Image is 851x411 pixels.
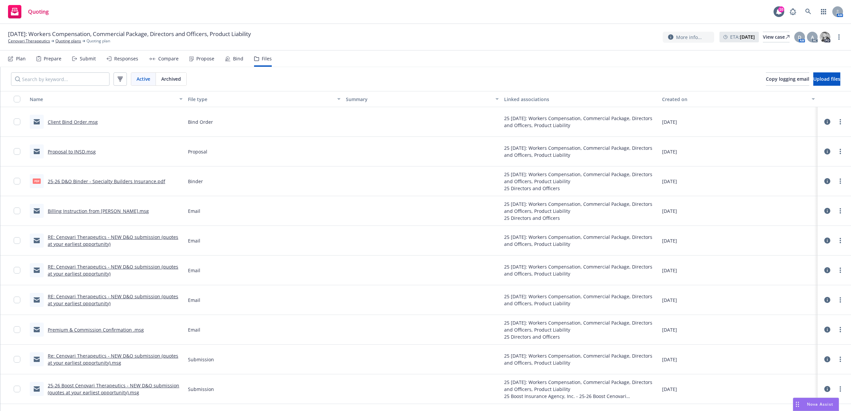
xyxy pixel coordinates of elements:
[766,76,809,82] span: Copy logging email
[663,32,714,43] button: More info...
[811,34,814,41] span: A
[27,91,185,107] button: Name
[8,30,251,38] span: [DATE]: Workers Compensation, Commercial Package, Directors and Officers, Product Liability
[48,148,96,155] a: Proposal to INSD.msg
[662,148,677,155] span: [DATE]
[14,178,20,184] input: Toggle Row Selected
[48,119,98,125] a: Client Bind Order.msg
[346,96,491,103] div: Summary
[185,91,344,107] button: File type
[343,91,501,107] button: Summary
[28,9,49,14] span: Quoting
[836,118,844,126] a: more
[504,215,657,222] div: 25 Directors and Officers
[48,293,178,307] a: RE: Cenovari Therapeutics - NEW D&O submission (quotes at your earliest opportunity)
[662,297,677,304] span: [DATE]
[33,178,41,183] span: pdf
[14,297,20,303] input: Toggle Row Selected
[740,34,755,40] strong: [DATE]
[766,72,809,86] button: Copy logging email
[504,352,657,366] div: 25 [DATE]: Workers Compensation, Commercial Package, Directors and Officers, Product Liability
[802,5,815,18] a: Search
[662,237,677,244] span: [DATE]
[662,326,677,333] span: [DATE]
[504,263,657,277] div: 25 [DATE]: Workers Compensation, Commercial Package, Directors and Officers, Product Liability
[196,56,214,61] div: Propose
[786,5,800,18] a: Report a Bug
[504,234,657,248] div: 25 [DATE]: Workers Compensation, Commercial Package, Directors and Officers, Product Liability
[48,327,144,333] a: Premium & Commission Confirmation .msg
[504,200,657,215] div: 25 [DATE]: Workers Compensation, Commercial Package, Directors and Officers, Product Liability
[188,178,203,185] span: Binder
[161,75,181,82] span: Archived
[5,2,51,21] a: Quoting
[48,178,165,184] a: 25-26 D&O Binder - Specialty Builders Insurance.pdf
[836,237,844,245] a: more
[80,56,96,61] div: Submit
[662,267,677,274] span: [DATE]
[504,393,657,400] div: 25 Boost Insurance Agency, Inc. - 25-26 Boost Cenovari Therapeutics - NEW D&O submission (quotes ...
[188,326,200,333] span: Email
[798,34,801,41] span: D
[14,208,20,214] input: Toggle Row Selected
[233,56,243,61] div: Bind
[16,56,26,61] div: Plan
[836,355,844,363] a: more
[188,118,213,125] span: Bind Order
[188,96,334,103] div: File type
[836,207,844,215] a: more
[55,38,81,44] a: Quoting plans
[793,398,802,411] div: Drag to move
[501,91,660,107] button: Linked associations
[48,208,149,214] a: Billing Instruction from [PERSON_NAME].msg
[48,234,178,247] a: RE: Cenovari Therapeutics - NEW D&O submission (quotes at your earliest opportunity)
[14,237,20,244] input: Toggle Row Selected
[504,96,657,103] div: Linked associations
[662,208,677,215] span: [DATE]
[813,72,840,86] button: Upload files
[763,32,790,42] a: View case
[778,6,784,12] div: 10
[188,208,200,215] span: Email
[836,385,844,393] a: more
[662,178,677,185] span: [DATE]
[836,266,844,274] a: more
[730,33,755,40] span: ETA :
[188,356,214,363] span: Submission
[48,264,178,277] a: RE: Cenovari Therapeutics - NEW D&O submission (quotes at your earliest opportunity)
[662,118,677,125] span: [DATE]
[835,33,843,41] a: more
[14,326,20,333] input: Toggle Row Selected
[14,267,20,274] input: Toggle Row Selected
[137,75,150,82] span: Active
[188,267,200,274] span: Email
[817,5,830,18] a: Switch app
[662,386,677,393] span: [DATE]
[30,96,175,103] div: Name
[504,293,657,307] div: 25 [DATE]: Workers Compensation, Commercial Package, Directors and Officers, Product Liability
[836,296,844,304] a: more
[504,171,657,185] div: 25 [DATE]: Workers Compensation, Commercial Package, Directors and Officers, Product Liability
[504,185,657,192] div: 25 Directors and Officers
[188,297,200,304] span: Email
[48,353,178,366] a: Re: Cenovari Therapeutics - NEW D&O submission (quotes at your earliest opportunity).msg
[14,96,20,102] input: Select all
[504,333,657,340] div: 25 Directors and Officers
[14,118,20,125] input: Toggle Row Selected
[836,147,844,155] a: more
[262,56,272,61] div: Files
[86,38,110,44] span: Quoting plan
[820,32,830,42] img: photo
[14,356,20,363] input: Toggle Row Selected
[11,72,110,86] input: Search by keyword...
[158,56,179,61] div: Compare
[504,319,657,333] div: 25 [DATE]: Workers Compensation, Commercial Package, Directors and Officers, Product Liability
[14,386,20,392] input: Toggle Row Selected
[836,177,844,185] a: more
[8,38,50,44] a: Cenovari Therapeutics
[188,148,207,155] span: Proposal
[836,326,844,334] a: more
[188,237,200,244] span: Email
[44,56,61,61] div: Prepare
[813,76,840,82] span: Upload files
